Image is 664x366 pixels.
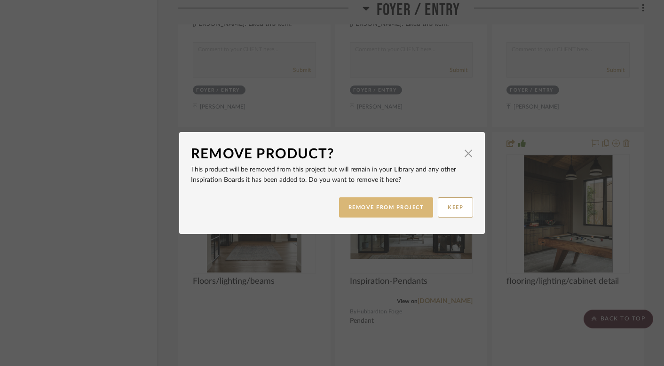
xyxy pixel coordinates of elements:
[191,164,473,185] p: This product will be removed from this project but will remain in your Library and any other Insp...
[339,197,434,218] button: REMOVE FROM PROJECT
[438,197,473,218] button: KEEP
[191,144,459,164] div: Remove Product?
[191,144,473,164] dialog-header: Remove Product?
[459,144,478,163] button: Close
